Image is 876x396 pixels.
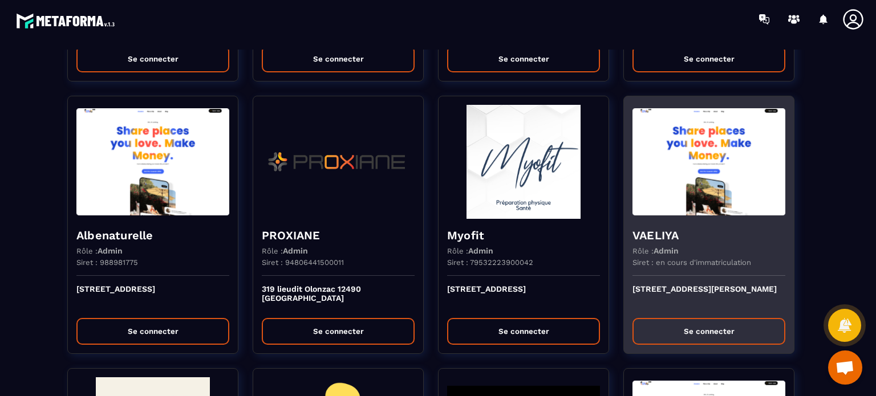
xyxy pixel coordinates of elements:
[632,227,785,243] h4: VAELIYA
[447,227,600,243] h4: Myofit
[447,318,600,345] button: Se connecter
[632,46,785,72] button: Se connecter
[262,318,415,345] button: Se connecter
[76,46,229,72] button: Se connecter
[283,246,308,255] span: Admin
[76,105,229,219] img: funnel-background
[632,284,785,309] p: [STREET_ADDRESS][PERSON_NAME]
[468,246,493,255] span: Admin
[828,350,862,385] div: Ouvrir le chat
[447,105,600,219] img: funnel-background
[654,246,679,255] span: Admin
[447,46,600,72] button: Se connecter
[76,246,123,255] p: Rôle :
[632,105,785,219] img: funnel-background
[262,105,415,219] img: funnel-background
[632,258,751,267] p: Siret : en cours d'immatriculation
[447,284,600,309] p: [STREET_ADDRESS]
[262,46,415,72] button: Se connecter
[632,246,679,255] p: Rôle :
[98,246,123,255] span: Admin
[262,284,415,309] p: 319 lieudit Olonzac 12490 [GEOGRAPHIC_DATA]
[76,227,229,243] h4: Albenaturelle
[447,258,533,267] p: Siret : 79532223900042
[76,258,138,267] p: Siret : 988981775
[262,227,415,243] h4: PROXIANE
[447,246,493,255] p: Rôle :
[262,246,308,255] p: Rôle :
[76,284,229,309] p: [STREET_ADDRESS]
[76,318,229,345] button: Se connecter
[262,258,344,267] p: Siret : 94806441500011
[16,10,119,31] img: logo
[632,318,785,345] button: Se connecter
